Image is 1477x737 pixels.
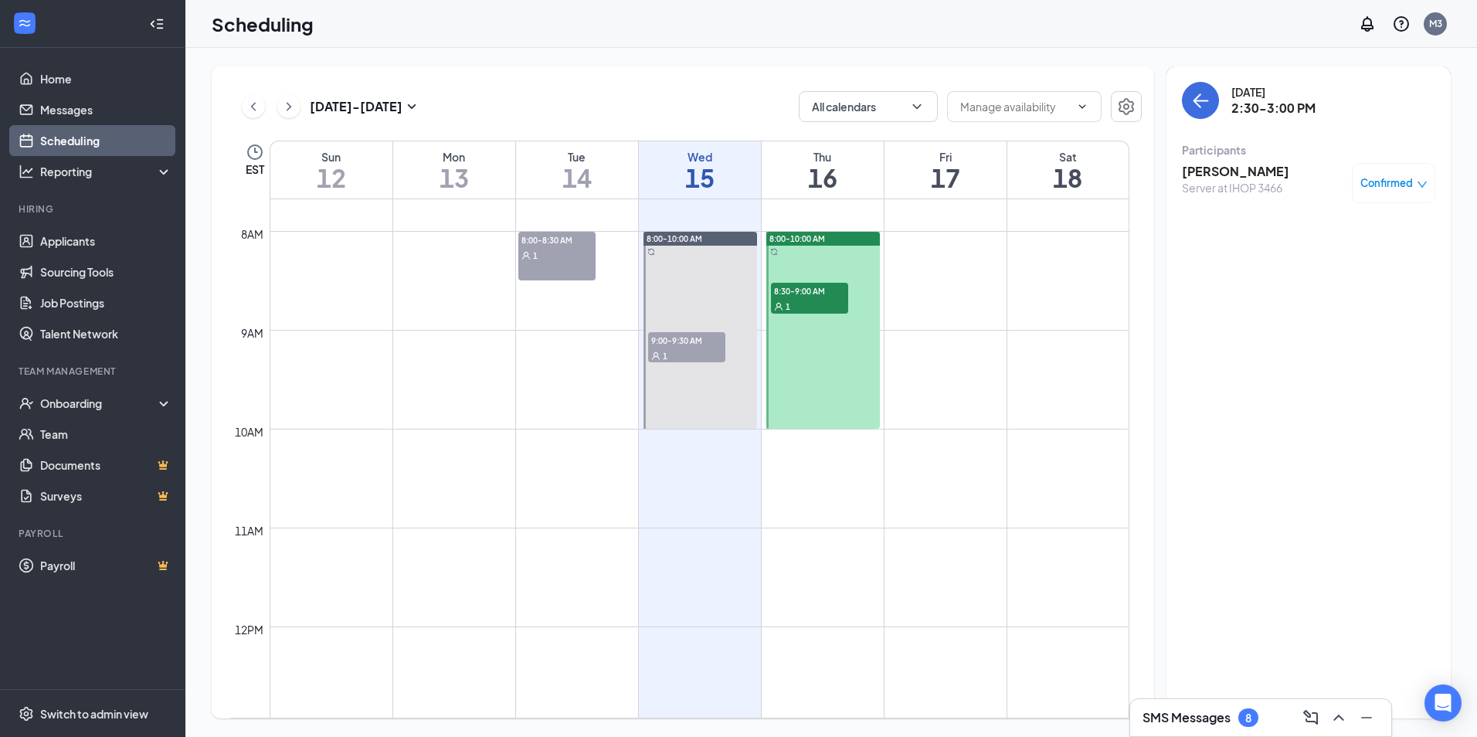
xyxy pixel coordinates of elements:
[885,149,1007,165] div: Fri
[1329,708,1348,727] svg: ChevronUp
[17,15,32,31] svg: WorkstreamLogo
[762,149,884,165] div: Thu
[19,396,34,411] svg: UserCheck
[1117,97,1136,116] svg: Settings
[647,248,655,256] svg: Sync
[770,248,778,256] svg: Sync
[393,165,515,191] h1: 13
[1182,180,1289,195] div: Server at IHOP 3466
[393,141,515,199] a: October 13, 2025
[1143,709,1231,726] h3: SMS Messages
[238,226,267,243] div: 8am
[246,97,261,116] svg: ChevronLeft
[1191,91,1210,110] svg: ArrowLeft
[40,481,172,511] a: SurveysCrown
[270,141,392,199] a: October 12, 2025
[1302,708,1320,727] svg: ComposeMessage
[771,283,848,298] span: 8:30-9:00 AM
[393,149,515,165] div: Mon
[40,318,172,349] a: Talent Network
[1417,179,1428,190] span: down
[516,149,638,165] div: Tue
[1392,15,1411,33] svg: QuestionInfo
[1360,175,1413,191] span: Confirmed
[402,97,421,116] svg: SmallChevronDown
[270,165,392,191] h1: 12
[40,125,172,156] a: Scheduling
[960,98,1070,115] input: Manage availability
[40,396,159,411] div: Onboarding
[1424,684,1462,722] div: Open Intercom Messenger
[762,141,884,199] a: October 16, 2025
[1354,705,1379,730] button: Minimize
[518,232,596,247] span: 8:00-8:30 AM
[1182,142,1435,158] div: Participants
[40,63,172,94] a: Home
[521,251,531,260] svg: User
[232,522,267,539] div: 11am
[533,250,538,261] span: 1
[1231,84,1316,100] div: [DATE]
[270,149,392,165] div: Sun
[1231,100,1316,117] h3: 2:30-3:00 PM
[238,324,267,341] div: 9am
[648,332,725,348] span: 9:00-9:30 AM
[212,11,314,37] h1: Scheduling
[1007,165,1129,191] h1: 18
[769,233,825,244] span: 8:00-10:00 AM
[277,95,300,118] button: ChevronRight
[40,287,172,318] a: Job Postings
[799,91,938,122] button: All calendarsChevronDown
[40,450,172,481] a: DocumentsCrown
[40,550,172,581] a: PayrollCrown
[639,165,761,191] h1: 15
[1358,15,1377,33] svg: Notifications
[774,302,783,311] svg: User
[1182,163,1289,180] h3: [PERSON_NAME]
[516,165,638,191] h1: 14
[1182,82,1219,119] button: back-button
[1111,91,1142,122] button: Settings
[1326,705,1351,730] button: ChevronUp
[19,527,169,540] div: Payroll
[19,365,169,378] div: Team Management
[786,301,790,312] span: 1
[40,226,172,256] a: Applicants
[1429,17,1442,30] div: M3
[651,352,660,361] svg: User
[246,143,264,161] svg: Clock
[909,99,925,114] svg: ChevronDown
[639,149,761,165] div: Wed
[663,351,667,362] span: 1
[1245,712,1251,725] div: 8
[19,164,34,179] svg: Analysis
[242,95,265,118] button: ChevronLeft
[40,164,173,179] div: Reporting
[647,233,702,244] span: 8:00-10:00 AM
[40,419,172,450] a: Team
[40,94,172,125] a: Messages
[40,706,148,722] div: Switch to admin view
[281,97,297,116] svg: ChevronRight
[232,423,267,440] div: 10am
[232,621,267,638] div: 12pm
[1076,100,1088,113] svg: ChevronDown
[885,141,1007,199] a: October 17, 2025
[516,141,638,199] a: October 14, 2025
[1007,141,1129,199] a: October 18, 2025
[40,256,172,287] a: Sourcing Tools
[149,16,165,32] svg: Collapse
[762,165,884,191] h1: 16
[1357,708,1376,727] svg: Minimize
[310,98,402,115] h3: [DATE] - [DATE]
[19,202,169,216] div: Hiring
[639,141,761,199] a: October 15, 2025
[19,706,34,722] svg: Settings
[885,165,1007,191] h1: 17
[246,161,264,177] span: EST
[1299,705,1323,730] button: ComposeMessage
[1007,149,1129,165] div: Sat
